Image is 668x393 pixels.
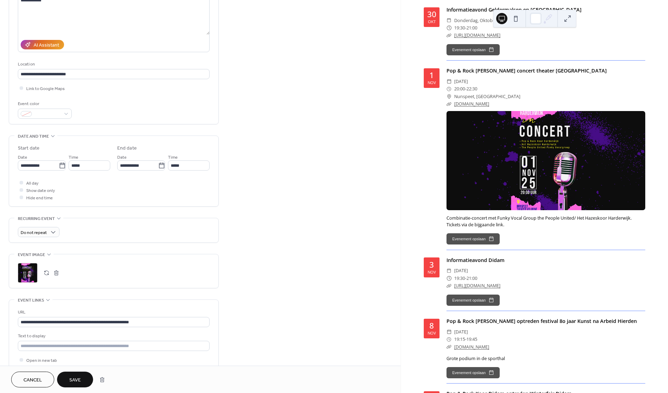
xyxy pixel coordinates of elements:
div: ; [18,263,37,283]
div: 8 [429,322,434,330]
span: Open in new tab [26,357,57,364]
span: All day [26,180,38,187]
span: donderdag, oktober 30, 2025 [454,17,515,24]
span: 19:15 [454,336,465,343]
div: ​ [446,267,451,274]
span: Link to Google Maps [26,85,65,92]
a: [DOMAIN_NAME] [454,344,489,350]
div: ​ [446,85,451,92]
button: AI Assistant [21,40,64,49]
a: Pop & Rock [PERSON_NAME] concert theater [GEOGRAPHIC_DATA] [446,67,607,74]
span: 21:00 [466,275,477,282]
div: ​ [446,24,451,32]
span: Date [117,154,127,161]
div: ​ [446,275,451,282]
span: 20:00 [454,85,465,92]
a: Informatieavond Didam [446,257,505,263]
button: Evenement opslaan [446,295,499,306]
span: Nunspeet, [GEOGRAPHIC_DATA] [454,93,520,100]
div: okt [428,20,436,23]
span: 19:30 [454,24,465,32]
span: Event image [18,251,45,258]
button: Cancel [11,372,54,387]
span: [DATE] [454,78,468,85]
span: - [465,336,466,343]
div: 1 [429,71,434,80]
div: 3 [429,261,434,269]
div: nov [428,270,436,274]
button: Evenement opslaan [446,44,499,55]
div: nov [428,331,436,335]
span: - [465,24,466,32]
span: 19:30 [454,275,465,282]
span: Save [69,377,81,384]
div: Combinatie-concert met Funky Vocal Group the People United/ Het Hazeskoor Harderwijk. Tickets via... [446,215,645,228]
span: Date [18,154,27,161]
div: ​ [446,93,451,100]
span: Recurring event [18,215,55,222]
div: Grote podium in de sporthal [446,356,645,362]
span: Event links [18,297,44,304]
span: Hide end time [26,194,53,202]
div: ​ [446,343,451,351]
div: 30 [427,11,436,19]
div: ​ [446,100,451,108]
button: Evenement opslaan [446,233,499,244]
div: Event color [18,100,70,108]
span: - [465,275,466,282]
div: Location [18,61,208,68]
span: Do not repeat [21,229,47,237]
button: Evenement opslaan [446,367,499,378]
div: ​ [446,17,451,24]
span: Date and time [18,133,49,140]
div: End date [117,145,137,152]
span: 22:30 [466,85,477,92]
a: [URL][DOMAIN_NAME] [454,283,500,289]
div: Start date [18,145,40,152]
div: ​ [446,282,451,289]
div: ​ [446,32,451,39]
span: 21:00 [466,24,477,32]
span: - [465,85,466,92]
a: [URL][DOMAIN_NAME] [454,32,500,38]
div: AI Assistant [34,42,59,49]
div: nov [428,81,436,84]
a: [DOMAIN_NAME] [454,101,489,107]
span: [DATE] [454,328,468,336]
span: Cancel [23,377,42,384]
div: ​ [446,78,451,85]
span: Show date only [26,187,55,194]
div: Text to display [18,332,208,340]
a: Informatieavond Geldermalsen en [GEOGRAPHIC_DATA] [446,6,582,13]
span: Time [168,154,178,161]
a: Pop & Rock [PERSON_NAME] optreden festival 8o jaar Kunst na Arbeid Hierden [446,318,637,324]
div: ​ [446,336,451,343]
span: Time [69,154,78,161]
div: ​ [446,328,451,336]
div: URL [18,309,208,316]
span: 19:45 [466,336,477,343]
button: Save [57,372,93,387]
span: [DATE] [454,267,468,274]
